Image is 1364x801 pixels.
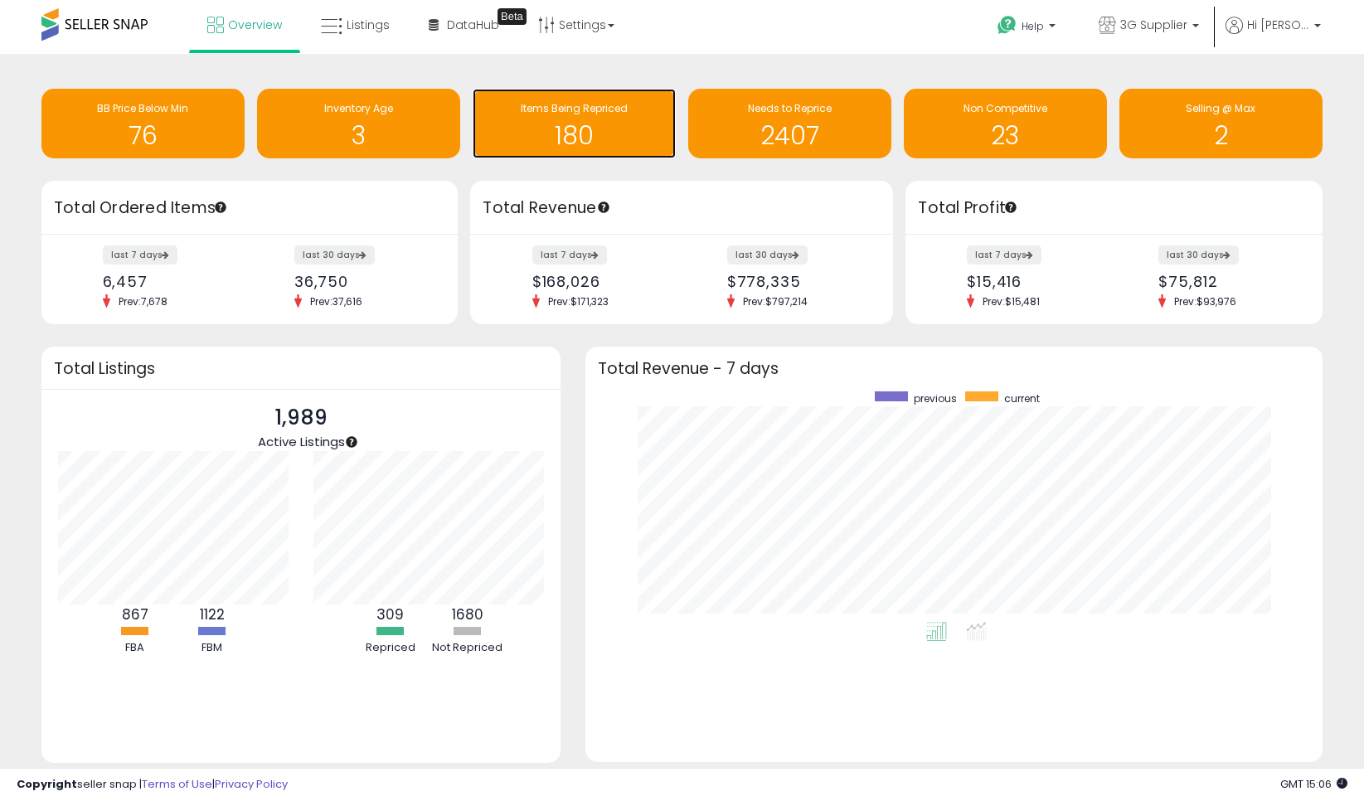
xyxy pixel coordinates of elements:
label: last 30 days [1158,245,1239,265]
span: Overview [228,17,282,33]
span: BB Price Below Min [97,101,188,115]
a: Help [984,2,1072,54]
span: Inventory Age [324,101,393,115]
span: Prev: 37,616 [302,294,371,308]
div: 36,750 [294,273,430,290]
h1: 76 [50,122,236,149]
div: Repriced [353,640,428,656]
div: Tooltip anchor [344,434,359,449]
strong: Copyright [17,776,77,792]
div: $168,026 [532,273,670,290]
span: DataHub [447,17,499,33]
h3: Total Listings [54,362,548,375]
span: Prev: $171,323 [540,294,617,308]
span: 3G Supplier [1120,17,1187,33]
a: BB Price Below Min 76 [41,89,245,158]
span: Prev: $93,976 [1166,294,1245,308]
a: Hi [PERSON_NAME] [1226,17,1321,54]
div: $778,335 [727,273,865,290]
div: FBA [98,640,172,656]
span: Needs to Reprice [748,101,832,115]
b: 1680 [452,604,483,624]
span: Selling @ Max [1186,101,1255,115]
div: Tooltip anchor [596,200,611,215]
a: Privacy Policy [215,776,288,792]
div: $15,416 [967,273,1102,290]
span: current [1004,391,1040,405]
h1: 2 [1128,122,1314,149]
div: $75,812 [1158,273,1294,290]
b: 309 [376,604,404,624]
a: Items Being Repriced 180 [473,89,676,158]
h1: 2407 [697,122,883,149]
span: Prev: $797,214 [735,294,816,308]
a: Non Competitive 23 [904,89,1107,158]
h3: Total Profit [918,197,1309,220]
i: Get Help [997,15,1017,36]
a: Needs to Reprice 2407 [688,89,891,158]
div: Tooltip anchor [498,8,527,25]
label: last 7 days [967,245,1041,265]
div: 6,457 [103,273,238,290]
span: Hi [PERSON_NAME] [1247,17,1309,33]
p: 1,989 [258,402,345,434]
a: Inventory Age 3 [257,89,460,158]
span: Prev: $15,481 [974,294,1048,308]
span: Items Being Repriced [521,101,628,115]
h3: Total Ordered Items [54,197,445,220]
span: Non Competitive [964,101,1047,115]
div: seller snap | | [17,777,288,793]
span: 2025-09-7 15:06 GMT [1280,776,1347,792]
label: last 7 days [103,245,177,265]
a: Selling @ Max 2 [1119,89,1323,158]
h3: Total Revenue [483,197,881,220]
label: last 30 days [294,245,375,265]
label: last 7 days [532,245,607,265]
h3: Total Revenue - 7 days [598,362,1310,375]
div: Tooltip anchor [1003,200,1018,215]
h1: 180 [481,122,667,149]
span: Prev: 7,678 [110,294,176,308]
label: last 30 days [727,245,808,265]
h1: 23 [912,122,1099,149]
h1: 3 [265,122,452,149]
span: Active Listings [258,433,345,450]
div: Not Repriced [430,640,505,656]
b: 867 [122,604,148,624]
span: Help [1022,19,1044,33]
span: previous [914,391,957,405]
span: Listings [347,17,390,33]
b: 1122 [200,604,225,624]
div: FBM [175,640,250,656]
a: Terms of Use [142,776,212,792]
div: Tooltip anchor [213,200,228,215]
